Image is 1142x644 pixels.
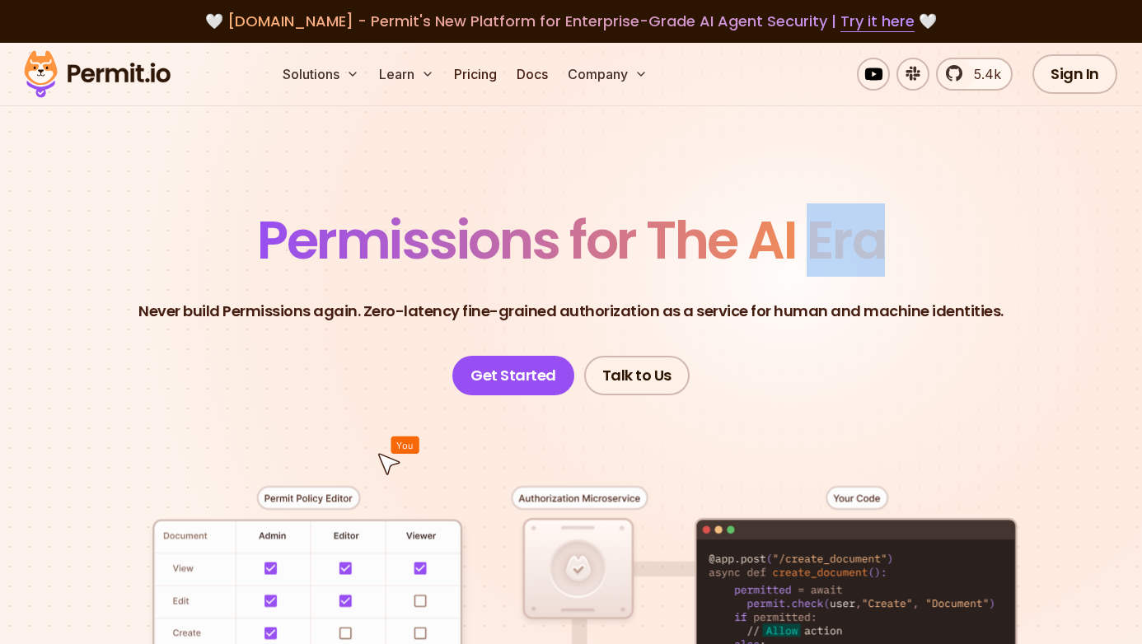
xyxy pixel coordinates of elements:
a: Get Started [452,356,574,395]
span: 5.4k [964,64,1001,84]
button: Company [561,58,654,91]
p: Never build Permissions again. Zero-latency fine-grained authorization as a service for human and... [138,300,1004,323]
a: Try it here [840,11,915,32]
img: Permit logo [16,46,178,102]
a: 5.4k [936,58,1013,91]
button: Learn [372,58,441,91]
div: 🤍 🤍 [40,10,1102,33]
span: Permissions for The AI Era [257,203,885,277]
a: Talk to Us [584,356,690,395]
a: Docs [510,58,555,91]
button: Solutions [276,58,366,91]
span: [DOMAIN_NAME] - Permit's New Platform for Enterprise-Grade AI Agent Security | [227,11,915,31]
a: Pricing [447,58,503,91]
a: Sign In [1032,54,1117,94]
